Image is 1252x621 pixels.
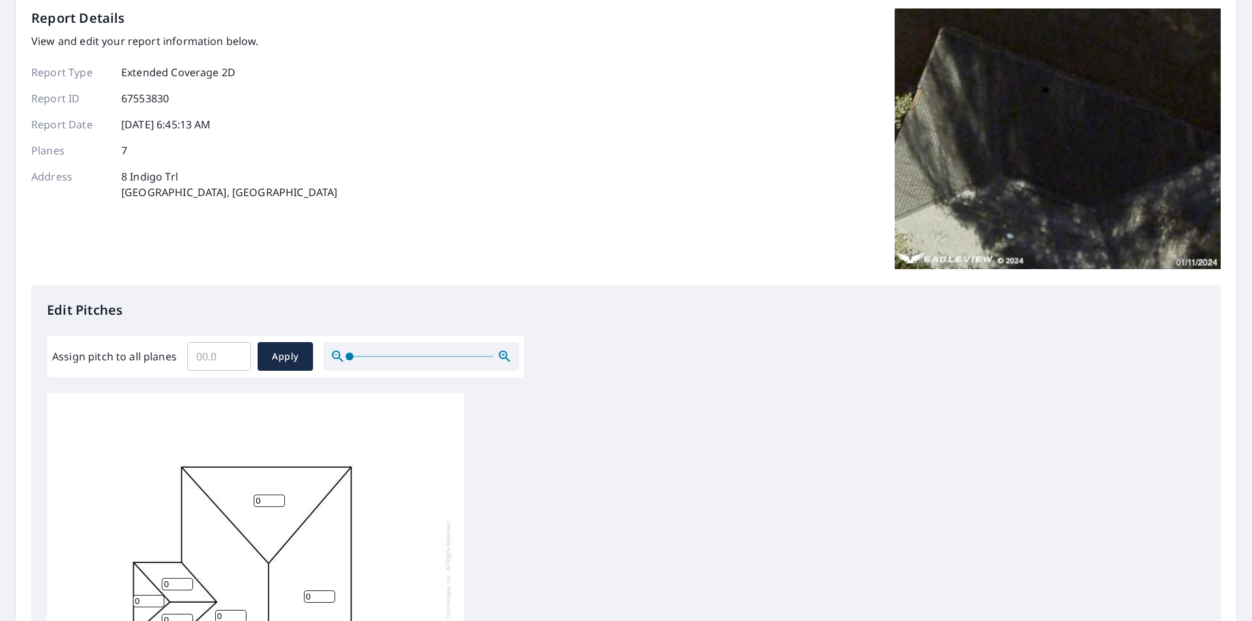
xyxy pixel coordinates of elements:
p: 8 Indigo Trl [GEOGRAPHIC_DATA], [GEOGRAPHIC_DATA] [121,169,337,200]
p: Edit Pitches [47,300,1205,320]
button: Apply [258,342,313,371]
p: Extended Coverage 2D [121,65,235,80]
p: View and edit your report information below. [31,33,337,49]
p: Planes [31,143,110,158]
p: 7 [121,143,127,158]
p: Report Details [31,8,125,28]
p: Report Type [31,65,110,80]
label: Assign pitch to all planes [52,349,177,364]
p: Report Date [31,117,110,132]
span: Apply [268,349,303,365]
p: Address [31,169,110,200]
p: [DATE] 6:45:13 AM [121,117,211,132]
img: Top image [895,8,1221,269]
input: 00.0 [187,338,251,375]
p: 67553830 [121,91,169,106]
p: Report ID [31,91,110,106]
